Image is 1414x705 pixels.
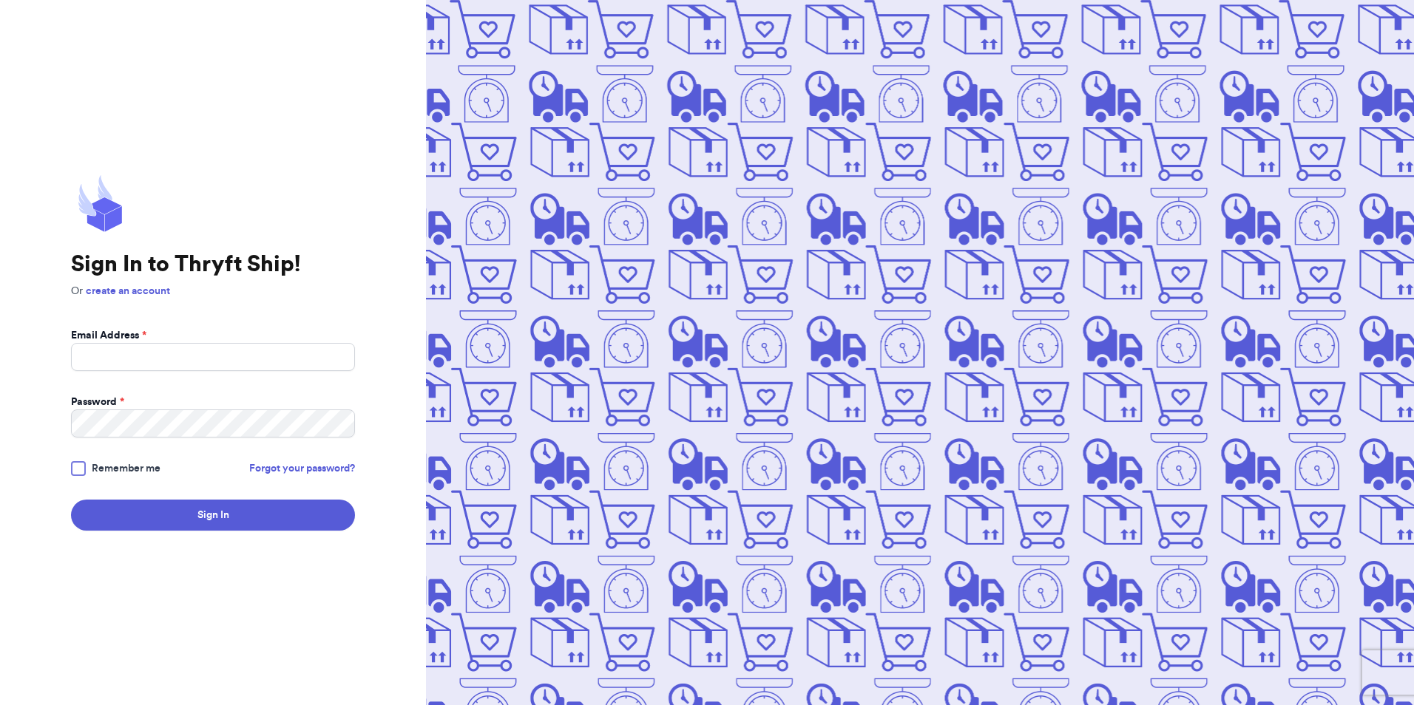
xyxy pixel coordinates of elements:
p: Or [71,284,355,299]
span: Remember me [92,461,160,476]
button: Sign In [71,500,355,531]
label: Email Address [71,328,146,343]
a: create an account [86,286,170,296]
a: Forgot your password? [249,461,355,476]
label: Password [71,395,124,409]
h1: Sign In to Thryft Ship! [71,251,355,278]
